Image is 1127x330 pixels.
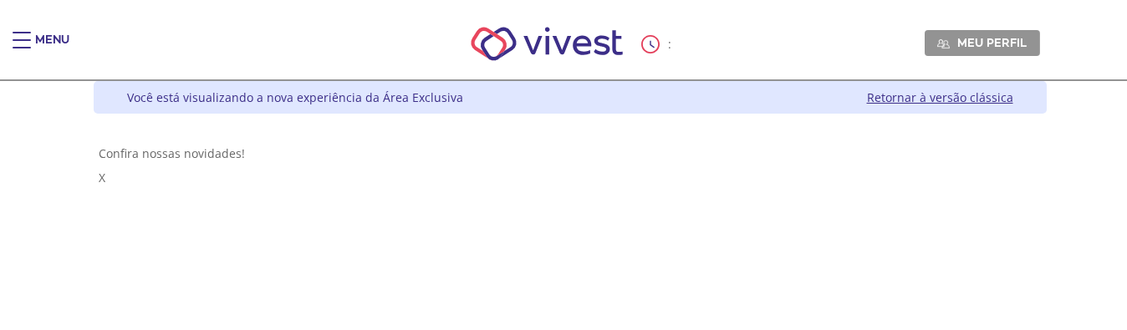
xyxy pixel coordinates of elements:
[925,30,1040,55] a: Meu perfil
[867,89,1013,105] a: Retornar à versão clássica
[957,35,1027,50] span: Meu perfil
[452,8,642,79] img: Vivest
[99,170,105,185] span: X
[81,81,1047,330] div: Vivest
[35,32,69,65] div: Menu
[937,38,950,50] img: Meu perfil
[641,35,675,53] div: :
[127,89,463,105] div: Você está visualizando a nova experiência da Área Exclusiva
[99,145,1042,161] div: Confira nossas novidades!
